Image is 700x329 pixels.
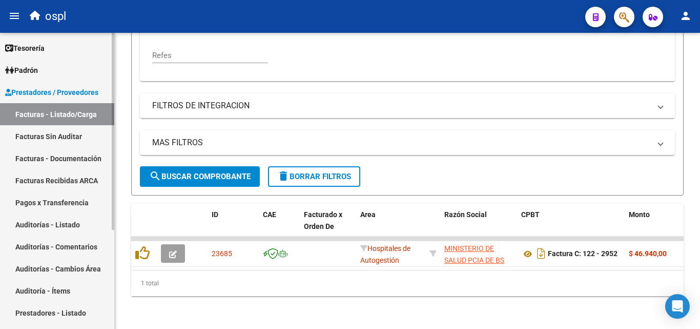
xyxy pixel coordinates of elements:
[152,100,650,111] mat-panel-title: FILTROS DE INTEGRACION
[521,210,540,219] span: CPBT
[212,210,218,219] span: ID
[548,250,617,258] strong: Factura C: 122 - 2952
[149,170,161,182] mat-icon: search
[212,249,232,258] span: 23685
[444,244,504,276] span: MINISTERIO DE SALUD PCIA DE BS AS O. P.
[300,204,356,249] datatable-header-cell: Facturado x Orden De
[629,210,650,219] span: Monto
[8,10,20,22] mat-icon: menu
[208,204,259,249] datatable-header-cell: ID
[131,270,684,296] div: 1 total
[5,87,98,98] span: Prestadores / Proveedores
[5,43,45,54] span: Tesorería
[444,210,487,219] span: Razón Social
[517,204,625,249] datatable-header-cell: CPBT
[259,204,300,249] datatable-header-cell: CAE
[149,172,251,181] span: Buscar Comprobante
[625,204,686,249] datatable-header-cell: Monto
[268,166,360,187] button: Borrar Filtros
[356,204,425,249] datatable-header-cell: Area
[665,294,690,319] div: Open Intercom Messenger
[360,210,376,219] span: Area
[45,5,66,28] span: ospl
[140,130,675,155] mat-expansion-panel-header: MAS FILTROS
[277,170,290,182] mat-icon: delete
[263,210,276,219] span: CAE
[140,166,260,187] button: Buscar Comprobante
[152,137,650,148] mat-panel-title: MAS FILTROS
[680,10,692,22] mat-icon: person
[277,172,351,181] span: Borrar Filtros
[440,204,517,249] datatable-header-cell: Razón Social
[444,243,513,264] div: 30626983398
[304,210,342,230] span: Facturado x Orden De
[5,65,38,76] span: Padrón
[629,249,667,258] strong: $ 46.940,00
[534,245,548,262] i: Descargar documento
[360,244,410,264] span: Hospitales de Autogestión
[140,93,675,118] mat-expansion-panel-header: FILTROS DE INTEGRACION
